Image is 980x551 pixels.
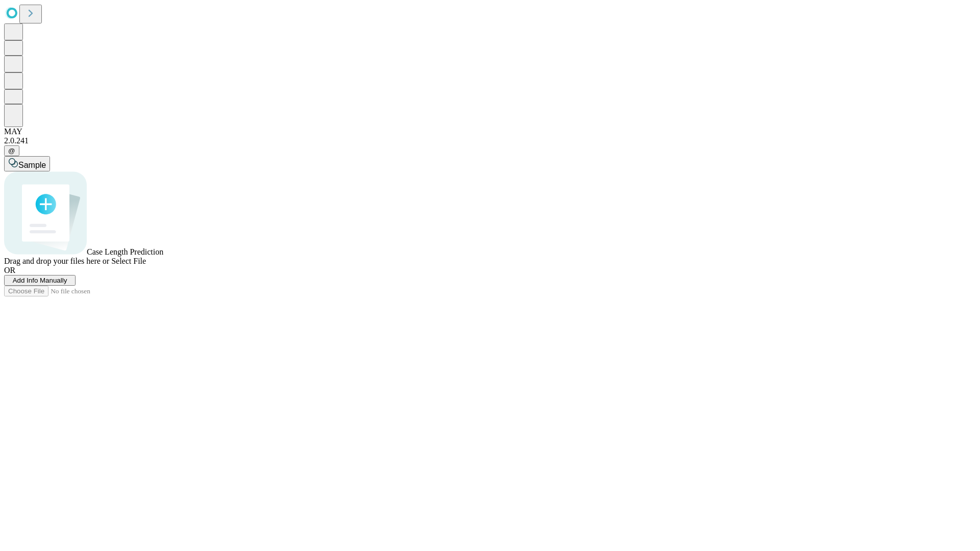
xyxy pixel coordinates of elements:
div: MAY [4,127,976,136]
span: Add Info Manually [13,277,67,284]
span: Select File [111,257,146,265]
span: Sample [18,161,46,169]
span: Drag and drop your files here or [4,257,109,265]
div: 2.0.241 [4,136,976,145]
button: @ [4,145,19,156]
span: @ [8,147,15,155]
button: Sample [4,156,50,171]
span: Case Length Prediction [87,247,163,256]
span: OR [4,266,15,274]
button: Add Info Manually [4,275,76,286]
